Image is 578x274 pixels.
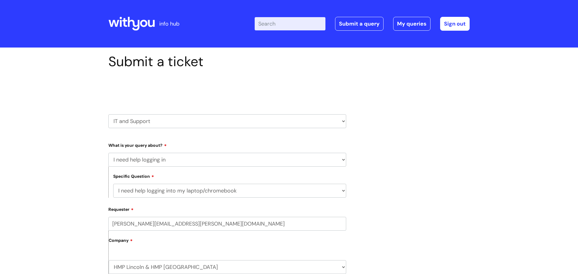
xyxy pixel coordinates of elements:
a: Submit a query [335,17,384,31]
h2: Select issue type [108,84,346,95]
a: My queries [393,17,430,31]
label: Specific Question [113,173,154,179]
label: Requester [108,205,346,212]
p: info hub [159,19,179,29]
input: Search [255,17,325,30]
h1: Submit a ticket [108,54,346,70]
a: Sign out [440,17,470,31]
label: Company [109,236,346,249]
input: Email [108,217,346,231]
label: What is your query about? [108,141,346,148]
div: | - [255,17,470,31]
